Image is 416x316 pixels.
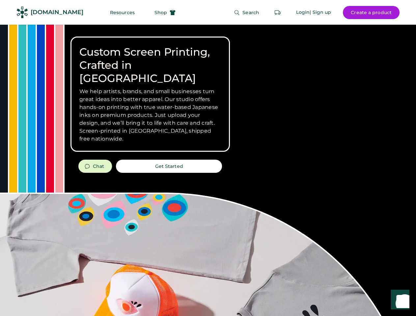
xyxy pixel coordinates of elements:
div: Login [296,9,310,16]
button: Create a product [343,6,400,19]
button: Search [226,6,267,19]
h3: We help artists, brands, and small businesses turn great ideas into better apparel. Our studio of... [79,88,221,143]
button: Retrieve an order [271,6,284,19]
button: Chat [78,160,112,173]
span: Shop [154,10,167,15]
div: [DOMAIN_NAME] [31,8,83,16]
div: | Sign up [310,9,331,16]
h1: Custom Screen Printing, Crafted in [GEOGRAPHIC_DATA] [79,45,221,85]
span: Search [242,10,259,15]
iframe: Front Chat [385,286,413,315]
button: Shop [147,6,183,19]
img: Rendered Logo - Screens [16,7,28,18]
button: Resources [102,6,143,19]
button: Get Started [116,160,222,173]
